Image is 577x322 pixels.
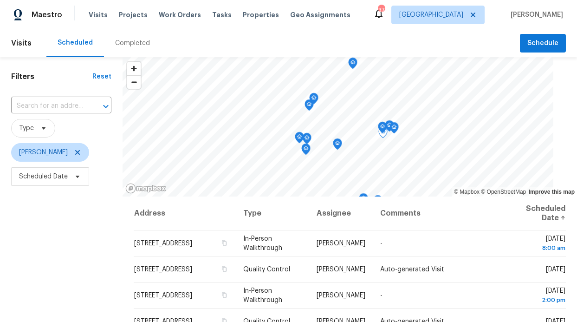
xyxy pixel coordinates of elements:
div: 37 [378,6,384,15]
span: Maestro [32,10,62,20]
a: Mapbox homepage [125,183,166,194]
div: Reset [92,72,111,81]
span: In-Person Walkthrough [243,288,282,303]
span: - [380,292,383,299]
button: Copy Address [220,291,228,299]
div: Map marker [378,122,387,136]
th: Comments [373,197,502,230]
div: Map marker [373,195,383,210]
span: [DATE] [546,266,565,273]
th: Type [236,197,309,230]
th: Address [134,197,236,230]
span: In-Person Walkthrough [243,236,282,251]
div: Map marker [305,99,314,114]
span: Work Orders [159,10,201,20]
span: - [380,240,383,247]
div: Map marker [385,120,394,135]
div: Map marker [333,138,342,153]
div: 8:00 am [510,243,565,253]
span: [GEOGRAPHIC_DATA] [399,10,463,20]
th: Assignee [309,197,373,230]
span: Zoom out [127,76,141,89]
div: Scheduled [58,38,93,47]
button: Open [99,100,112,113]
span: [STREET_ADDRESS] [134,266,192,273]
div: Map marker [348,58,357,72]
span: [PERSON_NAME] [317,266,365,273]
span: Visits [89,10,108,20]
span: Projects [119,10,148,20]
div: Completed [115,39,150,48]
h1: Filters [11,72,92,81]
span: Quality Control [243,266,290,273]
span: Properties [243,10,279,20]
button: Zoom out [127,75,141,89]
input: Search for an address... [11,99,85,113]
button: Zoom in [127,62,141,75]
div: 2:00 pm [510,296,565,305]
span: Type [19,124,34,133]
button: Schedule [520,34,566,53]
span: Auto-generated Visit [380,266,444,273]
button: Copy Address [220,265,228,273]
span: Visits [11,33,32,53]
canvas: Map [123,57,553,197]
div: Map marker [301,144,311,158]
a: OpenStreetMap [481,189,526,195]
span: Scheduled Date [19,172,68,181]
a: Improve this map [529,189,575,195]
div: Map marker [389,122,399,137]
div: Map marker [309,93,318,107]
span: [PERSON_NAME] [317,240,365,247]
span: [STREET_ADDRESS] [134,292,192,299]
span: [PERSON_NAME] [19,148,68,157]
div: Map marker [359,193,368,208]
span: Tasks [212,12,232,18]
span: Geo Assignments [290,10,350,20]
span: [DATE] [510,288,565,305]
div: Map marker [302,133,311,147]
span: [DATE] [510,236,565,253]
th: Scheduled Date ↑ [502,197,566,230]
div: Map marker [295,132,304,146]
span: [PERSON_NAME] [507,10,563,20]
span: Schedule [527,38,558,49]
a: Mapbox [454,189,480,195]
span: [PERSON_NAME] [317,292,365,299]
button: Copy Address [220,239,228,247]
span: [STREET_ADDRESS] [134,240,192,247]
